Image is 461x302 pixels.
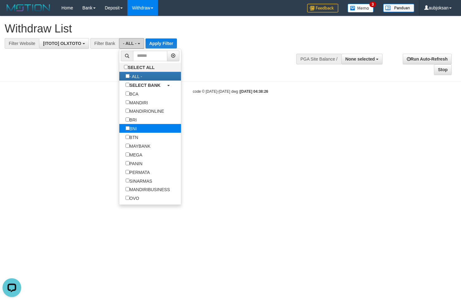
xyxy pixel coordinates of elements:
[39,38,89,49] button: [ITOTO] OLXTOTO
[126,109,130,113] input: MANDIRIONLINE
[307,4,338,12] img: Feedback.jpg
[126,83,130,87] input: SELECT BANK
[348,4,374,12] img: Button%20Memo.svg
[126,135,130,139] input: BTN
[126,170,130,174] input: PERMATA
[296,54,341,64] div: PGA Site Balance /
[119,133,145,141] label: BTN
[126,117,130,121] input: BRI
[403,54,452,64] a: Run Auto-Refresh
[5,3,52,12] img: MOTION_logo.png
[2,2,21,21] button: Open LiveChat chat widget
[119,63,161,72] label: SELECT ALL
[193,89,268,94] small: code © [DATE]-[DATE] dwg |
[126,179,130,183] input: SINARMAS
[345,57,375,62] span: None selected
[126,74,130,78] input: - ALL -
[126,92,130,96] input: BCA
[126,126,130,130] input: BNI
[119,106,170,115] label: MANDIRIONLINE
[119,81,181,89] a: SELECT BANK
[119,141,157,150] label: MAYBANK
[119,194,145,202] label: OVO
[119,168,156,176] label: PERMATA
[5,22,301,35] h1: Withdraw List
[119,124,143,133] label: BNI
[341,54,383,64] button: None selected
[119,72,149,81] label: - ALL -
[130,83,161,88] b: SELECT BANK
[119,159,149,168] label: PANIN
[369,2,376,7] span: 3
[123,41,137,46] span: - ALL -
[126,144,130,148] input: MAYBANK
[126,152,130,156] input: MEGA
[126,161,130,165] input: PANIN
[126,187,130,191] input: MANDIRIBUSINESS
[119,98,154,107] label: MANDIRI
[240,89,268,94] strong: [DATE] 04:38:26
[434,64,452,75] a: Stop
[90,38,119,49] div: Filter Bank
[5,38,39,49] div: Filter Website
[124,65,128,69] input: SELECT ALL
[383,4,414,12] img: panduan.png
[119,150,149,159] label: MEGA
[119,115,143,124] label: BRI
[119,185,176,194] label: MANDIRIBUSINESS
[119,38,144,49] button: - ALL -
[126,100,130,104] input: MANDIRI
[119,202,151,211] label: GOPAY
[126,196,130,200] input: OVO
[145,38,177,48] button: Apply Filter
[43,41,81,46] span: [ITOTO] OLXTOTO
[119,176,159,185] label: SINARMAS
[119,89,145,98] label: BCA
